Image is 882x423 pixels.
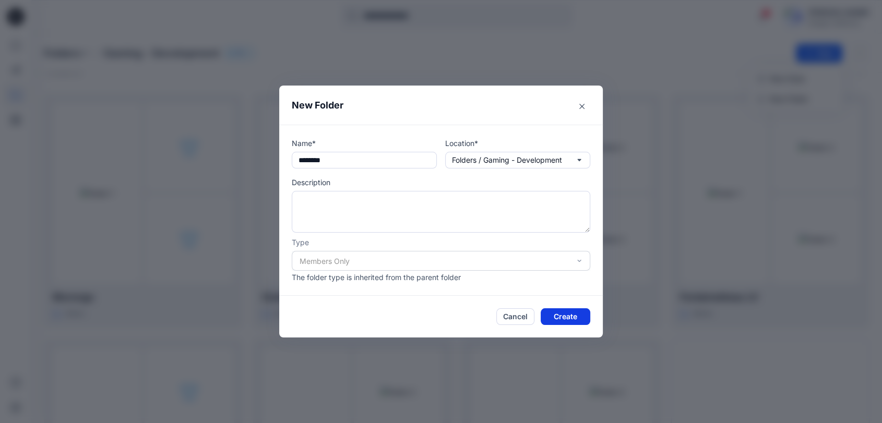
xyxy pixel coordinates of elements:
[292,272,590,283] p: The folder type is inherited from the parent folder
[292,237,590,248] p: Type
[496,308,534,325] button: Cancel
[292,177,590,188] p: Description
[292,138,437,149] p: Name*
[452,154,562,166] p: Folders / Gaming - Development
[541,308,590,325] button: Create
[279,86,603,125] header: New Folder
[445,138,590,149] p: Location*
[445,152,590,168] button: Folders / Gaming - Development
[574,98,590,115] button: Close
